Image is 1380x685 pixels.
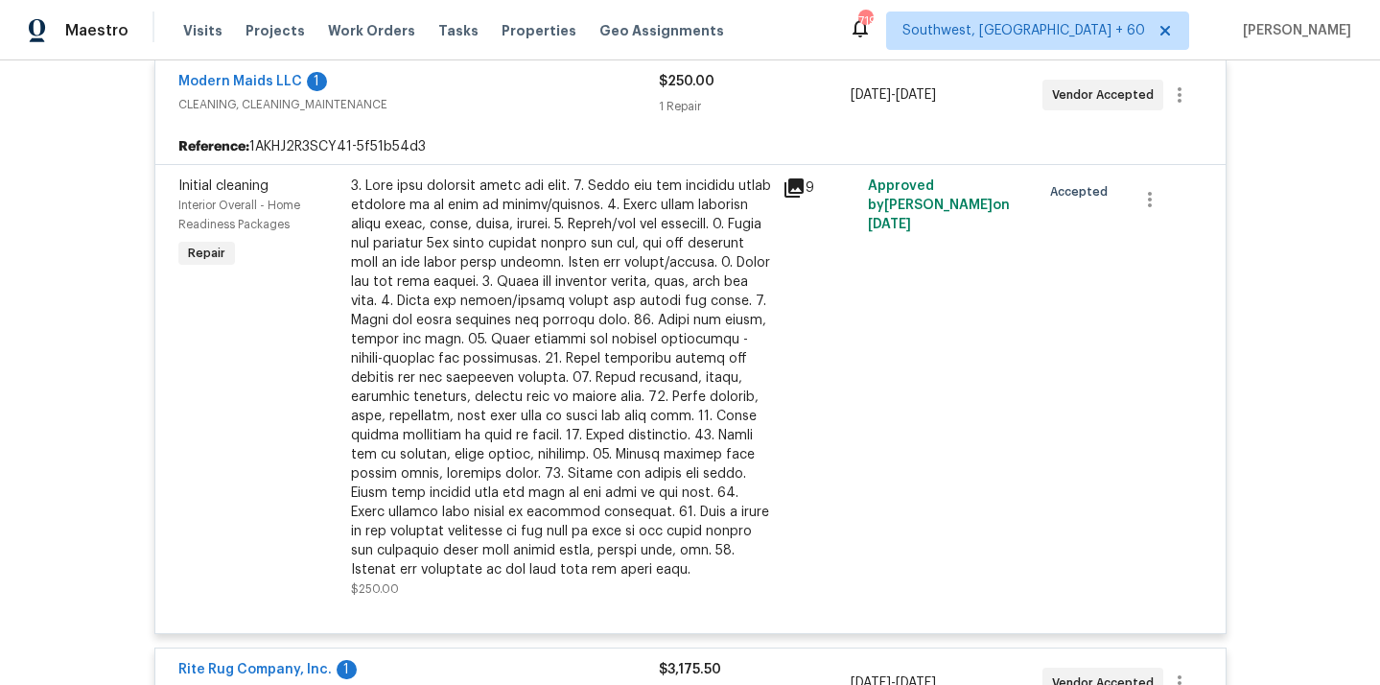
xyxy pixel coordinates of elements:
[868,179,1010,231] span: Approved by [PERSON_NAME] on
[180,244,233,263] span: Repair
[659,663,721,676] span: $3,175.50
[246,21,305,40] span: Projects
[183,21,222,40] span: Visits
[155,130,1226,164] div: 1AKHJ2R3SCY41-5f51b54d3
[178,663,332,676] a: Rite Rug Company, Inc.
[1052,85,1161,105] span: Vendor Accepted
[851,88,891,102] span: [DATE]
[659,75,714,88] span: $250.00
[178,200,300,230] span: Interior Overall - Home Readiness Packages
[178,137,249,156] b: Reference:
[438,24,479,37] span: Tasks
[502,21,576,40] span: Properties
[851,85,936,105] span: -
[178,95,659,114] span: CLEANING, CLEANING_MAINTENANCE
[902,21,1145,40] span: Southwest, [GEOGRAPHIC_DATA] + 60
[178,179,269,193] span: Initial cleaning
[1050,182,1115,201] span: Accepted
[1235,21,1351,40] span: [PERSON_NAME]
[337,660,357,679] div: 1
[65,21,129,40] span: Maestro
[659,97,851,116] div: 1 Repair
[896,88,936,102] span: [DATE]
[328,21,415,40] span: Work Orders
[351,583,399,595] span: $250.00
[783,177,857,200] div: 9
[307,72,327,91] div: 1
[599,21,724,40] span: Geo Assignments
[178,75,302,88] a: Modern Maids LLC
[858,12,872,31] div: 719
[868,218,911,231] span: [DATE]
[351,177,771,579] div: 3. Lore ipsu dolorsit ametc adi elit. 7. Seddo eiu tem incididu utlab etdolore ma al enim ad mini...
